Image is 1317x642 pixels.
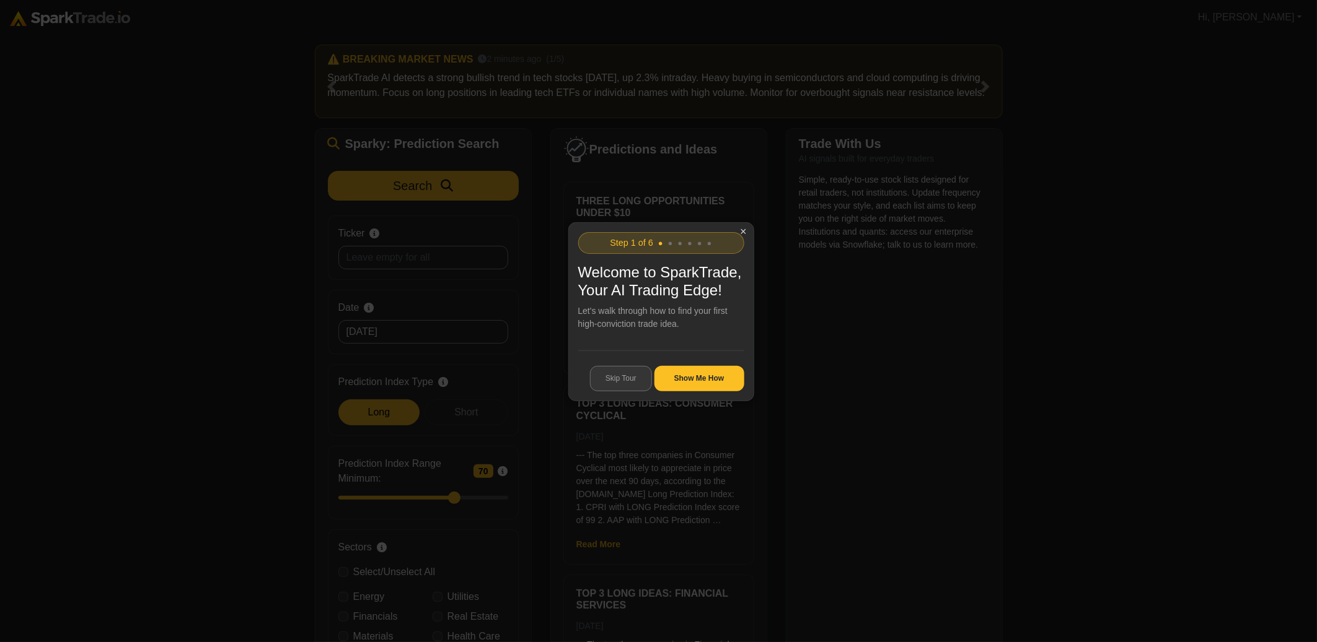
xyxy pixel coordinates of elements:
[668,238,673,248] span: ●
[678,238,683,248] span: ●
[707,238,712,248] span: ●
[654,366,744,392] button: Show Me How
[687,238,692,248] span: ●
[697,238,702,248] span: ●
[590,366,652,392] button: Skip Tour
[578,232,744,254] div: Step 1 of 6
[578,305,744,331] p: Let's walk through how to find your first high-conviction trade idea.
[578,264,744,300] h4: Welcome to SparkTrade, Your AI Trading Edge!
[734,223,754,240] button: Close
[658,238,663,248] span: ●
